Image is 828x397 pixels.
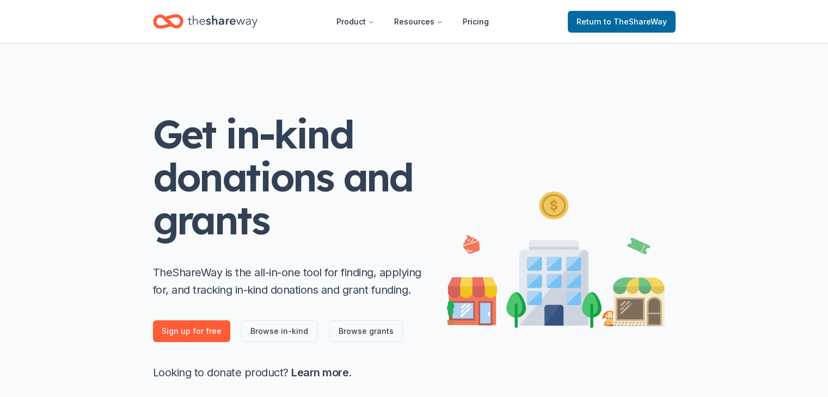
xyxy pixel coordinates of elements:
[328,11,383,33] button: Product
[328,9,498,34] nav: Main
[153,264,425,299] p: TheShareWay is the all-in-one tool for finding, applying for, and tracking in-kind donations and ...
[153,113,425,242] h1: Get in-kind donations and grants
[153,9,257,34] a: Home
[241,320,317,342] a: Browse in-kind
[576,15,667,28] span: Return
[604,17,667,26] span: to TheShareWay
[329,320,403,342] a: Browse grants
[454,11,498,33] a: Pricing
[447,187,665,328] img: Illustration for landing page
[153,320,230,342] a: Sign up for free
[385,11,452,33] button: Resources
[291,366,348,379] a: Learn more
[568,11,676,33] a: Returnto TheShareWay
[153,364,425,381] p: Looking to donate product? .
